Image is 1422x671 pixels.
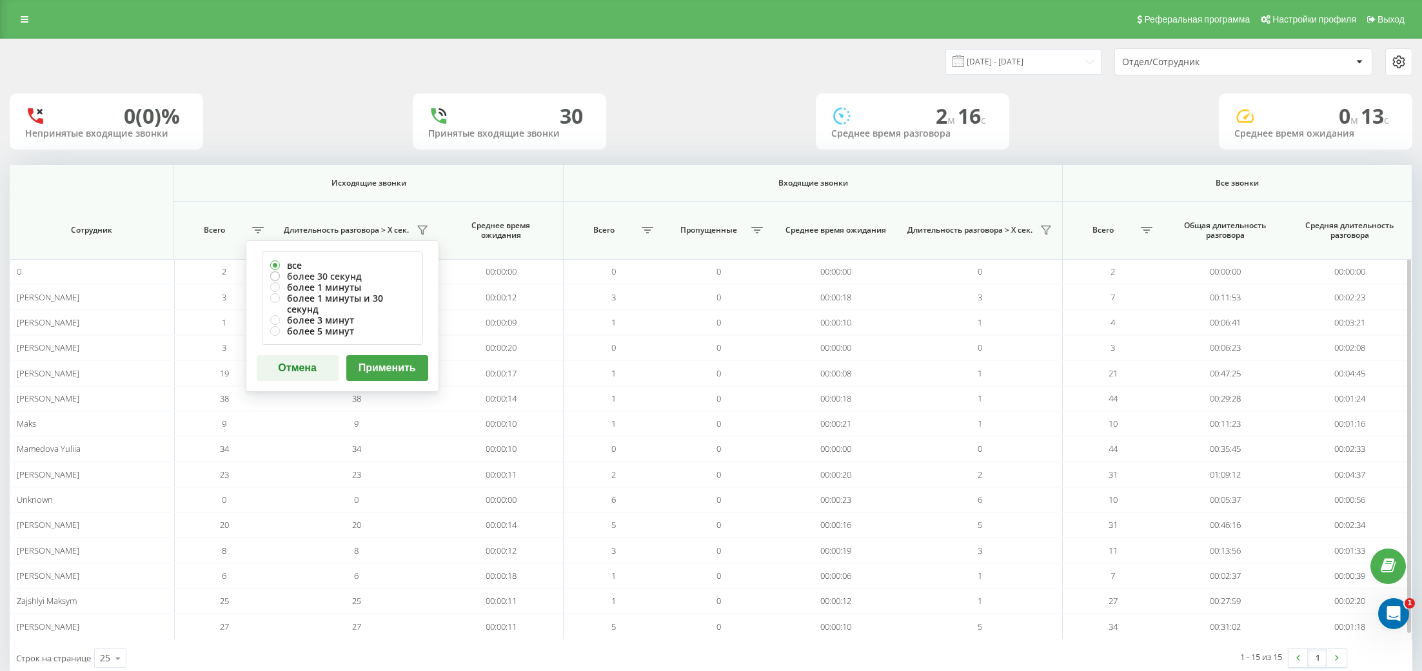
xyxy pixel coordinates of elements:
[1111,316,1115,328] span: 4
[1163,614,1288,639] td: 00:31:02
[611,418,616,429] span: 1
[1287,487,1412,512] td: 00:00:56
[1163,538,1288,563] td: 00:13:56
[978,393,982,404] span: 1
[17,393,79,404] span: [PERSON_NAME]
[1234,128,1397,139] div: Среднее время ожидания
[439,614,564,639] td: 00:00:11
[1287,259,1412,284] td: 00:00:00
[1378,598,1409,629] iframe: Intercom live chat
[439,360,564,385] td: 00:00:17
[439,538,564,563] td: 00:00:12
[428,128,591,139] div: Принятые входящие звонки
[1109,595,1118,607] span: 27
[773,310,898,335] td: 00:00:10
[1287,563,1412,588] td: 00:00:39
[773,335,898,360] td: 00:00:00
[346,355,428,381] button: Применить
[785,225,886,235] span: Среднее время ожидания
[905,225,1036,235] span: Длительность разговора > Х сек.
[17,316,79,328] span: [PERSON_NAME]
[716,595,721,607] span: 0
[270,315,415,326] label: более 3 минут
[978,266,982,277] span: 0
[220,443,229,454] span: 34
[17,519,79,530] span: [PERSON_NAME]
[1384,113,1389,127] span: c
[1109,621,1118,632] span: 34
[716,393,721,404] span: 0
[439,588,564,614] td: 00:00:11
[978,570,982,581] span: 1
[978,469,982,480] span: 2
[595,178,1032,188] span: Входящие звонки
[439,411,564,436] td: 00:00:10
[439,259,564,284] td: 00:00:00
[439,284,564,309] td: 00:00:12
[25,128,188,139] div: Непринятые входящие звонки
[1308,649,1327,667] a: 1
[1109,367,1118,379] span: 21
[222,570,226,581] span: 6
[220,393,229,404] span: 38
[270,282,415,293] label: более 1 минуты
[716,367,721,379] span: 0
[1287,284,1412,309] td: 00:02:23
[220,595,229,607] span: 25
[270,260,415,271] label: все
[611,621,616,632] span: 5
[773,487,898,512] td: 00:00:23
[611,266,616,277] span: 0
[451,220,551,240] span: Среднее время ожидания
[560,104,583,128] div: 30
[716,266,721,277] span: 0
[773,462,898,487] td: 00:00:20
[1069,225,1137,235] span: Всего
[352,443,361,454] span: 34
[773,259,898,284] td: 00:00:00
[220,469,229,480] span: 23
[439,335,564,360] td: 00:00:20
[773,563,898,588] td: 00:00:06
[773,386,898,411] td: 00:00:18
[1109,393,1118,404] span: 44
[773,614,898,639] td: 00:00:10
[17,443,81,454] span: Mamedova Yuliia
[1378,14,1405,24] span: Выход
[1163,335,1288,360] td: 00:06:23
[439,512,564,538] td: 00:00:14
[978,443,982,454] span: 0
[773,436,898,462] td: 00:00:00
[1122,57,1276,68] div: Отдел/Сотрудник
[611,367,616,379] span: 1
[17,266,21,277] span: 0
[1163,386,1288,411] td: 00:29:28
[947,113,958,127] span: м
[17,545,79,556] span: [PERSON_NAME]
[1272,14,1356,24] span: Настройки профиля
[352,393,361,404] span: 38
[354,418,359,429] span: 9
[1163,512,1288,538] td: 00:46:16
[1109,469,1118,480] span: 31
[978,418,982,429] span: 1
[978,342,982,353] span: 0
[439,487,564,512] td: 00:00:00
[17,342,79,353] span: [PERSON_NAME]
[1109,418,1118,429] span: 10
[1109,545,1118,556] span: 11
[1163,487,1288,512] td: 00:05:37
[439,563,564,588] td: 00:00:18
[1111,342,1115,353] span: 3
[958,102,986,130] span: 16
[200,178,538,188] span: Исходящие звонки
[354,494,359,505] span: 0
[716,316,721,328] span: 0
[352,519,361,530] span: 20
[716,443,721,454] span: 0
[1287,310,1412,335] td: 00:03:21
[1111,291,1115,303] span: 7
[222,266,226,277] span: 2
[220,621,229,632] span: 27
[1287,512,1412,538] td: 00:02:34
